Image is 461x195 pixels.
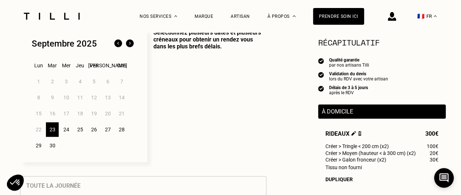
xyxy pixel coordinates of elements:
[322,108,442,115] p: À domicile
[325,157,386,163] span: Créer > Galon fronceur (x2)
[417,13,425,20] span: 🇫🇷
[329,76,388,81] div: lors du RDV avec votre artisan
[325,130,362,137] span: Rideaux
[325,143,389,149] span: Créer > Tringle < 200 cm (x2)
[115,122,128,137] div: 28
[329,90,368,95] div: après le RDV
[74,122,86,137] div: 25
[329,63,369,68] div: par nos artisans Tilli
[434,15,437,17] img: menu déroulant
[329,57,369,63] div: Qualité garantie
[32,138,45,153] div: 29
[329,85,368,90] div: Délais de 3 à 5 jours
[425,130,438,137] span: 300€
[325,150,416,156] span: Créer > Moyen (hauteur < à 300 cm) (x2)
[325,164,362,170] span: Tissu non fourni
[318,71,324,78] img: icon list info
[351,131,356,136] img: Éditer
[124,38,136,49] img: Mois suivant
[388,12,396,21] img: icône connexion
[147,29,266,162] p: Sélectionnez plusieurs dates et plusieurs créneaux pour obtenir un rendez vous dans les plus bref...
[358,131,362,136] img: Supprimer
[318,85,324,92] img: icon list info
[46,122,59,137] div: 23
[231,14,250,19] a: Artisan
[60,122,73,137] div: 24
[293,15,296,17] img: Menu déroulant à propos
[325,176,438,182] div: Dupliquer
[329,71,388,76] div: Validation du devis
[112,38,124,49] img: Mois précédent
[46,138,59,153] div: 30
[174,15,177,17] img: Menu déroulant
[32,39,97,49] div: Septembre 2025
[87,122,100,137] div: 26
[430,150,438,156] span: 20€
[318,57,324,64] img: icon list info
[195,14,213,19] a: Marque
[318,36,446,48] section: Récapitulatif
[21,13,82,20] img: Logo du service de couturière Tilli
[430,157,438,163] span: 30€
[427,143,438,149] span: 100€
[101,122,114,137] div: 27
[313,8,364,25] a: Prendre soin ici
